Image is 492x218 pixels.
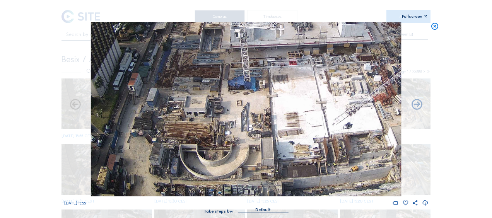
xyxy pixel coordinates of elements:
[69,99,82,111] i: Forward
[402,14,422,19] div: Fullscreen
[410,99,423,111] i: Back
[91,22,401,196] img: Image
[204,209,233,213] div: Take steps by:
[238,206,288,213] div: Default
[255,206,271,213] div: Default
[64,201,86,206] span: [DATE] 15:55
